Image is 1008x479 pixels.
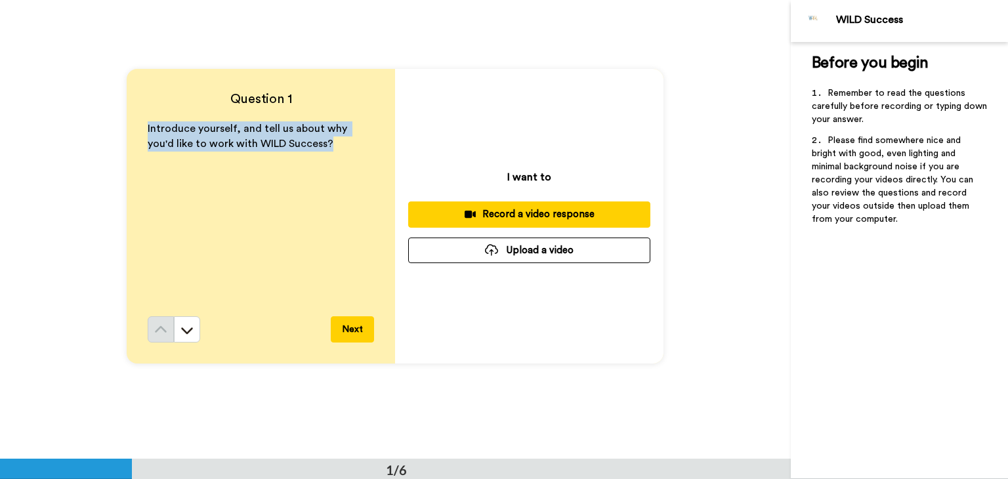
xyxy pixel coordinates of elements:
[836,14,1007,26] div: WILD Success
[331,316,374,343] button: Next
[507,169,551,185] p: I want to
[408,238,650,263] button: Upload a video
[812,55,928,71] span: Before you begin
[798,5,829,37] img: Profile Image
[365,461,428,479] div: 1/6
[812,136,976,224] span: Please find somewhere nice and bright with good, even lighting and minimal background noise if yo...
[812,89,990,124] span: Remember to read the questions carefully before recording or typing down your answer.
[148,123,350,149] span: Introduce yourself, and tell us about why you'd like to work with WILD Success?
[148,90,374,108] h4: Question 1
[408,201,650,227] button: Record a video response
[419,207,640,221] div: Record a video response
